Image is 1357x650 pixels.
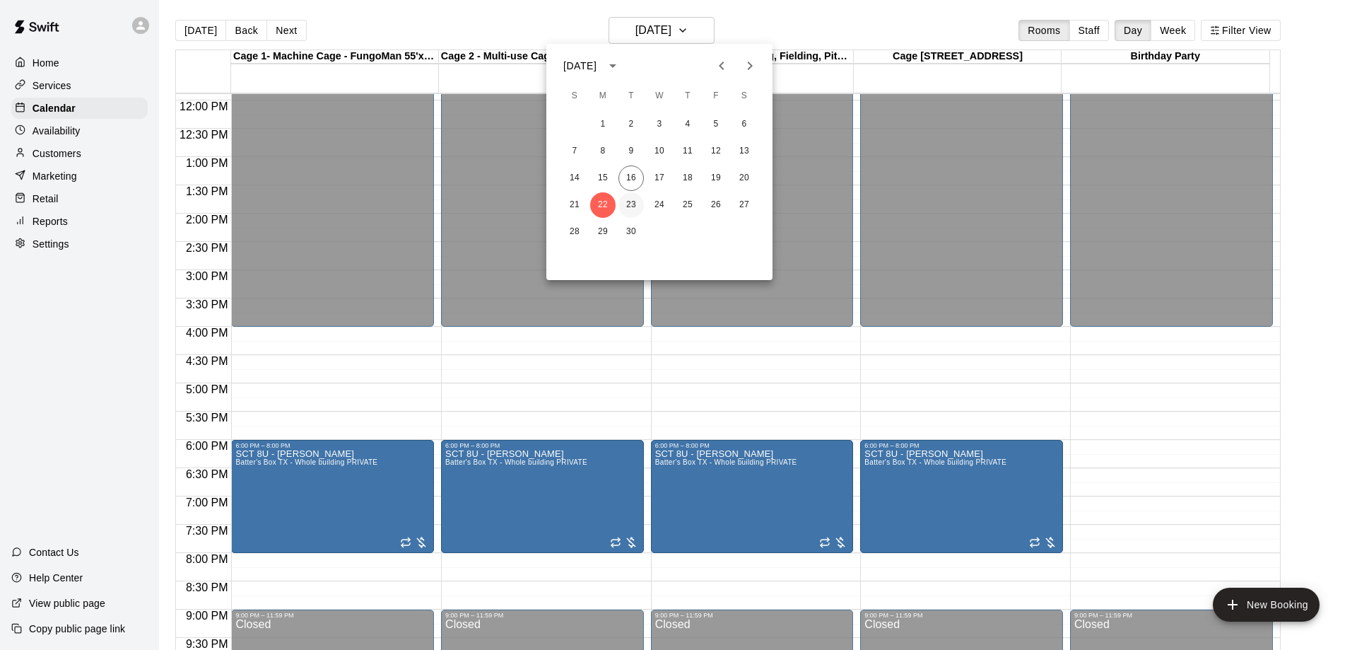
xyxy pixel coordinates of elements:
button: Next month [736,52,764,80]
button: 8 [590,139,616,164]
button: 22 [590,192,616,218]
button: 1 [590,112,616,137]
button: 4 [675,112,700,137]
button: 15 [590,166,616,191]
button: Previous month [707,52,736,80]
button: 13 [732,139,757,164]
button: 10 [647,139,672,164]
button: 3 [647,112,672,137]
span: Sunday [562,82,587,110]
button: 18 [675,166,700,191]
button: 17 [647,166,672,191]
button: calendar view is open, switch to year view [601,54,625,78]
button: 21 [562,192,587,218]
button: 16 [618,166,644,191]
button: 12 [703,139,729,164]
button: 11 [675,139,700,164]
button: 5 [703,112,729,137]
div: [DATE] [563,59,597,74]
button: 27 [732,192,757,218]
button: 2 [618,112,644,137]
span: Saturday [732,82,757,110]
button: 23 [618,192,644,218]
button: 26 [703,192,729,218]
span: Thursday [675,82,700,110]
button: 24 [647,192,672,218]
button: 9 [618,139,644,164]
span: Wednesday [647,82,672,110]
button: 14 [562,166,587,191]
span: Tuesday [618,82,644,110]
button: 7 [562,139,587,164]
button: 6 [732,112,757,137]
button: 30 [618,219,644,245]
button: 20 [732,166,757,191]
span: Friday [703,82,729,110]
button: 19 [703,166,729,191]
button: 29 [590,219,616,245]
span: Monday [590,82,616,110]
button: 28 [562,219,587,245]
button: 25 [675,192,700,218]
